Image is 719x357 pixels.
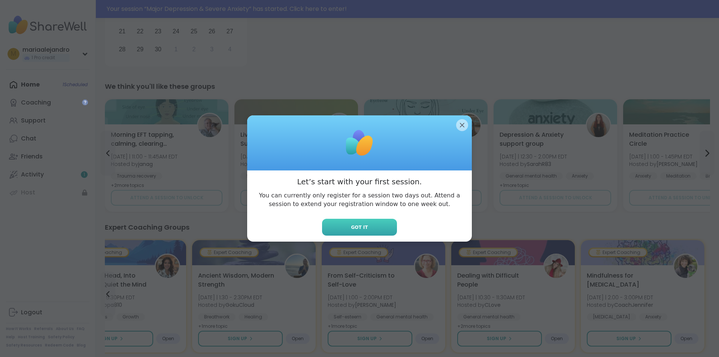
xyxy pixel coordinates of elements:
h3: Let’s start with your first session. [297,176,422,187]
iframe: Spotlight [82,99,88,105]
p: You can currently only register for a session two days out. Attend a session to extend your regis... [253,191,466,208]
img: ShareWell Logomark [341,124,378,162]
button: Got it [322,219,397,236]
span: Got it [351,224,368,231]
